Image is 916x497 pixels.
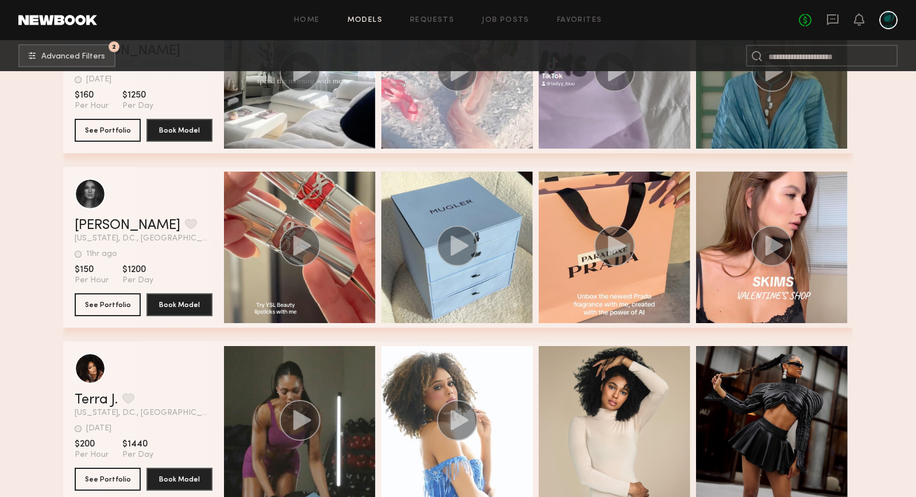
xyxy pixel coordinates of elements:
[122,438,153,450] span: $1440
[482,17,529,24] a: Job Posts
[122,264,153,275] span: $1200
[122,450,153,460] span: Per Day
[75,438,109,450] span: $200
[75,450,109,460] span: Per Hour
[347,17,382,24] a: Models
[146,468,212,491] button: Book Model
[75,293,141,316] button: See Portfolio
[18,44,115,67] button: 2Advanced Filters
[75,235,212,243] span: [US_STATE], D.C., [GEOGRAPHIC_DATA]
[122,101,153,111] span: Per Day
[75,468,141,491] button: See Portfolio
[122,90,153,101] span: $1250
[146,293,212,316] button: Book Model
[86,76,111,84] div: [DATE]
[410,17,454,24] a: Requests
[112,44,116,49] span: 2
[41,53,105,61] span: Advanced Filters
[146,119,212,142] button: Book Model
[557,17,602,24] a: Favorites
[75,264,109,275] span: $150
[75,119,141,142] button: See Portfolio
[294,17,320,24] a: Home
[86,425,111,433] div: [DATE]
[75,393,118,407] a: Terra J.
[122,275,153,286] span: Per Day
[75,275,109,286] span: Per Hour
[75,409,212,417] span: [US_STATE], D.C., [GEOGRAPHIC_DATA]
[86,250,117,258] div: 11hr ago
[75,90,109,101] span: $160
[75,219,180,232] a: [PERSON_NAME]
[75,101,109,111] span: Per Hour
